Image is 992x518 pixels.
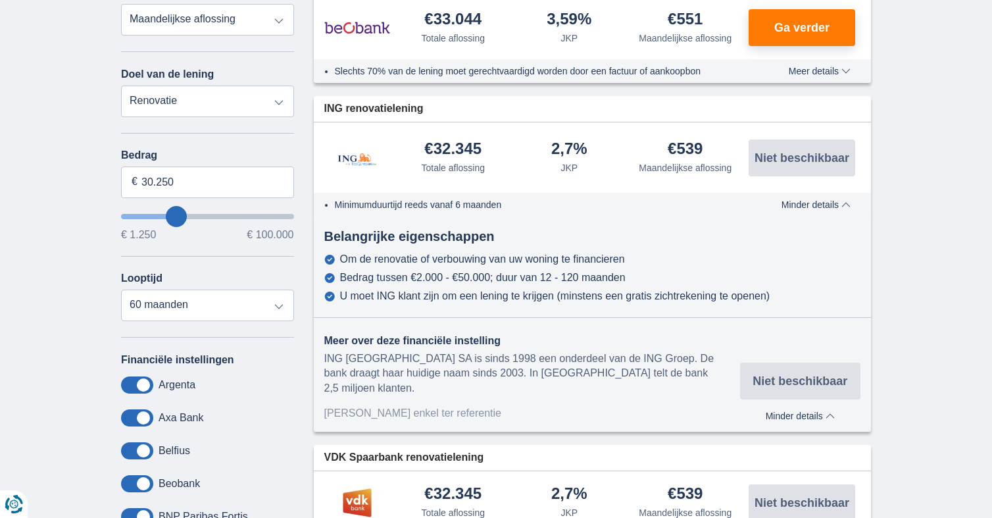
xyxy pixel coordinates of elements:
[639,161,732,174] div: Maandelijkse aflossing
[551,141,587,159] div: 2,7%
[324,101,424,117] span: ING renovatielening
[772,199,860,210] button: Minder details
[740,363,860,400] button: Niet beschikbaar
[668,486,703,504] div: €539
[668,141,703,159] div: €539
[159,478,200,490] label: Beobank
[121,230,156,240] span: € 1.250
[324,11,390,44] img: product.pl.alt Beobank
[766,411,835,421] span: Minder details
[121,214,294,219] input: wantToBorrow
[560,32,578,45] div: JKP
[421,32,485,45] div: Totale aflossing
[121,272,162,284] label: Looptijd
[159,445,190,457] label: Belfius
[159,379,195,391] label: Argenta
[324,406,740,421] div: [PERSON_NAME] enkel ter referentie
[340,290,770,302] div: U moet ING klant zijn om een lening te krijgen (minstens een gratis zichtrekening te openen)
[547,11,591,29] div: 3,59%
[740,406,860,421] button: Minder details
[749,140,855,176] button: Niet beschikbaar
[335,198,741,211] li: Minimumduurtijd reeds vanaf 6 maanden
[753,375,847,387] span: Niet beschikbaar
[314,227,872,246] div: Belangrijke eigenschappen
[755,497,849,509] span: Niet beschikbaar
[324,334,740,349] div: Meer over deze financiële instelling
[121,68,214,80] label: Doel van de lening
[424,486,482,504] div: €32.345
[335,65,741,78] li: Slechts 70% van de lening moet gerechtvaardigd worden door een factuur of aankoopbon
[424,11,482,29] div: €33.044
[560,161,578,174] div: JKP
[121,149,294,161] label: Bedrag
[749,9,855,46] button: Ga verder
[424,141,482,159] div: €32.345
[324,136,390,180] img: product.pl.alt ING
[159,412,203,424] label: Axa Bank
[247,230,293,240] span: € 100.000
[639,32,732,45] div: Maandelijkse aflossing
[340,253,625,265] div: Om de renovatie of verbouwing van uw woning te financieren
[340,272,626,284] div: Bedrag tussen €2.000 - €50.000; duur van 12 - 120 maanden
[132,174,137,190] span: €
[789,66,851,76] span: Meer details
[324,351,740,397] div: ING [GEOGRAPHIC_DATA] SA is sinds 1998 een onderdeel van de ING Groep. De bank draagt haar huidig...
[324,450,484,465] span: VDK Spaarbank renovatielening
[781,200,851,209] span: Minder details
[421,161,485,174] div: Totale aflossing
[774,22,830,34] span: Ga verder
[551,486,587,504] div: 2,7%
[121,354,234,366] label: Financiële instellingen
[668,11,703,29] div: €551
[755,152,849,164] span: Niet beschikbaar
[779,66,860,76] button: Meer details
